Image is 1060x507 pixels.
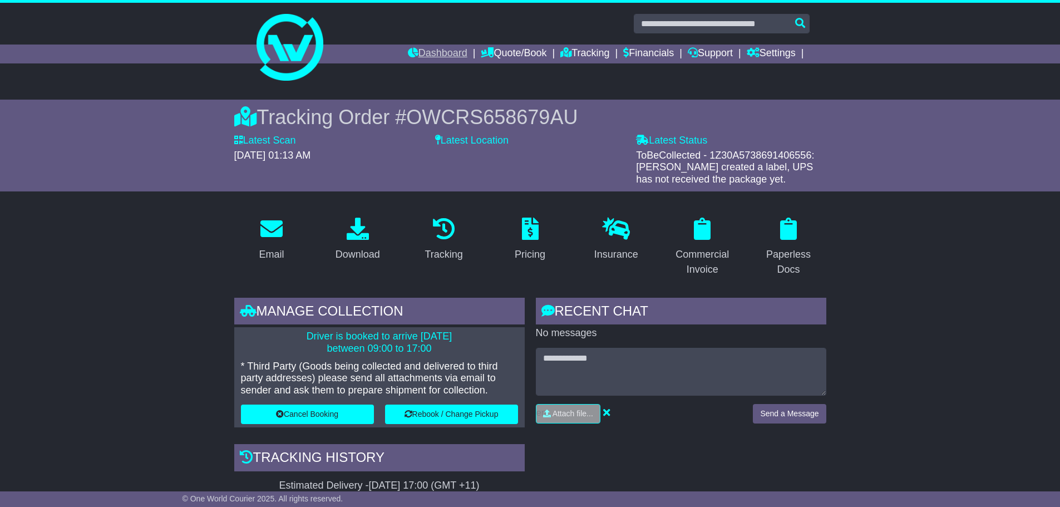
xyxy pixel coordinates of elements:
a: Quote/Book [481,45,546,63]
a: Insurance [587,214,645,266]
div: Tracking Order # [234,105,826,129]
label: Latest Scan [234,135,296,147]
div: Paperless Docs [758,247,819,277]
div: Commercial Invoice [672,247,733,277]
span: © One World Courier 2025. All rights reserved. [183,494,343,503]
a: Email [252,214,291,266]
a: Settings [747,45,796,63]
span: [DATE] 01:13 AM [234,150,311,161]
a: Tracking [560,45,609,63]
div: Tracking [425,247,462,262]
label: Latest Location [435,135,509,147]
div: Tracking history [234,444,525,474]
label: Latest Status [636,135,707,147]
button: Send a Message [753,404,826,424]
span: OWCRS658679AU [406,106,578,129]
div: [DATE] 17:00 (GMT +11) [369,480,480,492]
p: * Third Party (Goods being collected and delivered to third party addresses) please send all atta... [241,361,518,397]
p: Driver is booked to arrive [DATE] between 09:00 to 17:00 [241,331,518,355]
button: Rebook / Change Pickup [385,405,518,424]
a: Support [688,45,733,63]
div: Insurance [594,247,638,262]
div: Pricing [515,247,545,262]
a: Download [328,214,387,266]
a: Pricing [507,214,553,266]
p: No messages [536,327,826,339]
div: RECENT CHAT [536,298,826,328]
span: ToBeCollected - 1Z30A5738691406556: [PERSON_NAME] created a label, UPS has not received the packa... [636,150,814,185]
div: Download [336,247,380,262]
button: Cancel Booking [241,405,374,424]
a: Dashboard [408,45,467,63]
a: Tracking [417,214,470,266]
a: Financials [623,45,674,63]
a: Commercial Invoice [665,214,740,281]
div: Manage collection [234,298,525,328]
div: Estimated Delivery - [234,480,525,492]
div: Email [259,247,284,262]
a: Paperless Docs [751,214,826,281]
